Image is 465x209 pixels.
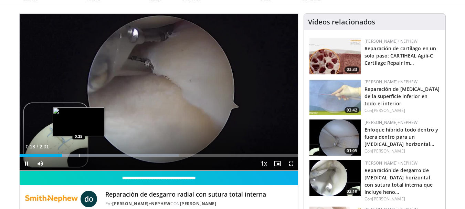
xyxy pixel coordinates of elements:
a: Reparación de [MEDICAL_DATA] de la superficie inferior en todo el interior [364,86,440,107]
img: 173c071b-399e-4fbc-8156-5fdd8d6e2d0e.150x105_q85_crop-smart_upscale.jpg [309,160,361,196]
a: [PERSON_NAME]+Nephew [112,201,170,207]
a: Enfoque híbrido todo dentro y fuera dentro para un [MEDICAL_DATA] horizontal… [364,126,438,147]
button: Enable picture-in-picture mode [271,157,284,170]
div: Progress Bar [20,154,298,157]
a: 02:19 [309,160,361,196]
a: [PERSON_NAME]+Nephew [364,79,418,85]
font: 03:33 [347,66,357,72]
a: Reparación de cartílago en un solo paso: CARTIHEAL Agili-C Cartilage Repair Im… [364,45,436,66]
button: Mute [33,157,47,170]
font: Por [105,201,113,207]
img: 781f413f-8da4-4df1-9ef9-bed9c2d6503b.150x105_q85_crop-smart_upscale.jpg [309,38,361,74]
a: [PERSON_NAME]+Nephew [364,119,418,125]
button: Pause [20,157,33,170]
a: [PERSON_NAME] [180,201,216,207]
a: [PERSON_NAME] [372,107,405,113]
a: 01:05 [309,119,361,156]
video-js: Video Player [20,14,298,171]
a: do [81,191,97,207]
font: Con [364,196,372,202]
a: Reparación de desgarro de [MEDICAL_DATA] horizontal con sutura total interna que incluye heno… [364,167,433,195]
font: 02:19 [347,188,357,194]
font: do [84,194,93,204]
a: [PERSON_NAME] [372,148,405,154]
font: Vídeos relacionados [308,17,375,27]
button: Playback Rate [257,157,271,170]
span: 2:01 [40,144,49,149]
span: 0:18 [26,144,35,149]
img: 364c13b8-bf65-400b-a941-5a4a9c158216.150x105_q85_crop-smart_upscale.jpg [309,119,361,156]
a: [PERSON_NAME]+Nephew [364,160,418,166]
font: 03:42 [347,107,357,113]
a: 03:42 [309,79,361,115]
a: 03:33 [309,38,361,74]
img: 02c34c8e-0ce7-40b9-85e3-cdd59c0970f9.150x105_q85_crop-smart_upscale.jpg [309,79,361,115]
a: [PERSON_NAME] [372,196,405,202]
font: Con [364,148,372,154]
font: Con [364,107,372,113]
img: Smith+Nephew [25,191,78,207]
a: [PERSON_NAME]+Nephew [364,38,418,44]
font: 01:05 [347,148,357,154]
button: Fullscreen [284,157,298,170]
font: CON [170,201,180,207]
font: Reparación de desgarro radial con sutura total interna [105,190,266,198]
span: / [37,144,38,149]
img: image.jpeg [53,107,104,136]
